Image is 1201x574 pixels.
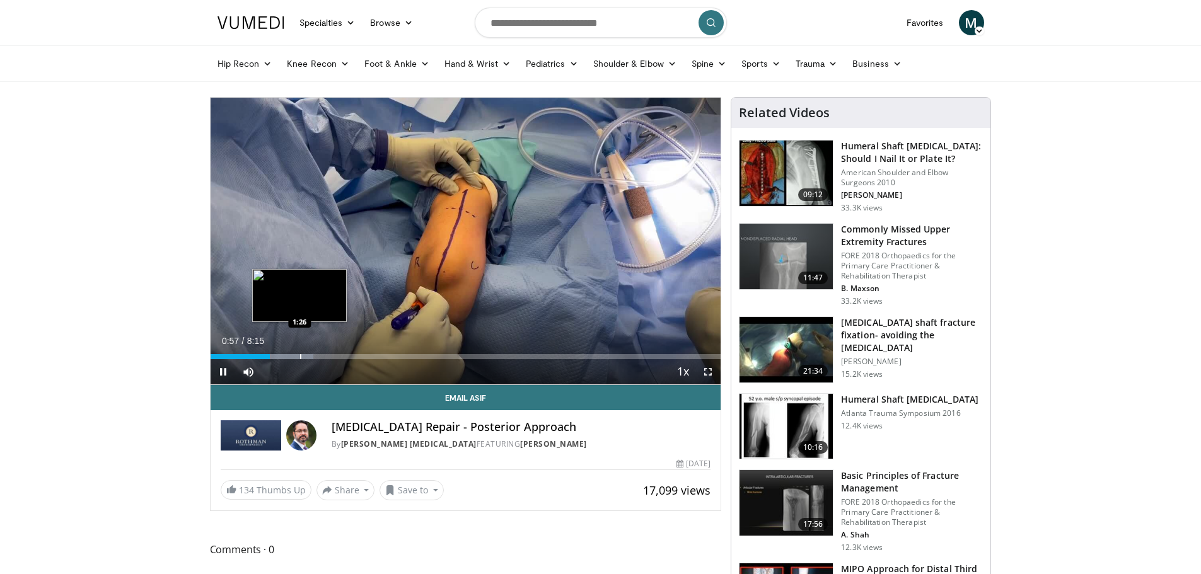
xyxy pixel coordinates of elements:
a: 17:56 Basic Principles of Fracture Management FORE 2018 Orthopaedics for the Primary Care Practit... [739,469,983,553]
p: FORE 2018 Orthopaedics for the Primary Care Practitioner & Rehabilitation Therapist [841,251,983,281]
input: Search topics, interventions [475,8,727,38]
span: 21:34 [798,365,828,377]
span: 11:47 [798,272,828,284]
h3: Commonly Missed Upper Extremity Fractures [841,223,983,248]
img: image.jpeg [252,269,347,322]
h4: [MEDICAL_DATA] Repair - Posterior Approach [332,420,711,434]
a: Knee Recon [279,51,357,76]
button: Share [316,480,375,500]
p: 33.2K views [841,296,883,306]
h3: Basic Principles of Fracture Management [841,469,983,495]
a: Business [845,51,909,76]
a: Pediatrics [518,51,586,76]
a: 10:16 Humeral Shaft [MEDICAL_DATA] Atlanta Trauma Symposium 2016 12.4K views [739,393,983,460]
a: Trauma [788,51,845,76]
p: [PERSON_NAME] [841,357,983,367]
button: Save to [380,480,444,500]
button: Playback Rate [670,359,695,384]
span: / [242,336,245,346]
div: By FEATURING [332,439,711,450]
a: 134 Thumbs Up [221,480,311,500]
p: 12.4K views [841,421,883,431]
p: 33.3K views [841,203,883,213]
span: 17,099 views [643,483,711,498]
a: Hip Recon [210,51,280,76]
a: Hand & Wrist [437,51,518,76]
p: B. Maxson [841,284,983,294]
img: 07b752e8-97b8-4335-b758-0a065a348e4e.150x105_q85_crop-smart_upscale.jpg [740,394,833,459]
img: 242296_0001_1.png.150x105_q85_crop-smart_upscale.jpg [740,317,833,382]
video-js: Video Player [211,98,721,385]
div: [DATE] [676,458,711,469]
span: 10:16 [798,441,828,454]
a: M [959,10,984,35]
a: Foot & Ankle [357,51,437,76]
span: 0:57 [222,336,239,346]
img: sot_1.png.150x105_q85_crop-smart_upscale.jpg [740,141,833,206]
button: Mute [236,359,261,384]
a: Shoulder & Elbow [586,51,684,76]
a: [PERSON_NAME] [520,439,587,449]
img: VuMedi Logo [218,16,284,29]
p: FORE 2018 Orthopaedics for the Primary Care Practitioner & Rehabilitation Therapist [841,497,983,527]
span: 8:15 [247,336,264,346]
p: A. Shah [841,530,983,540]
h3: [MEDICAL_DATA] shaft fracture fixation- avoiding the [MEDICAL_DATA] [841,316,983,354]
a: Specialties [292,10,363,35]
div: Progress Bar [211,354,721,359]
a: 11:47 Commonly Missed Upper Extremity Fractures FORE 2018 Orthopaedics for the Primary Care Pract... [739,223,983,306]
h3: Humeral Shaft [MEDICAL_DATA] [841,393,978,406]
button: Fullscreen [695,359,721,384]
span: Comments 0 [210,541,722,558]
a: 21:34 [MEDICAL_DATA] shaft fracture fixation- avoiding the [MEDICAL_DATA] [PERSON_NAME] 15.2K views [739,316,983,383]
h3: Humeral Shaft [MEDICAL_DATA]: Should I Nail It or Plate It? [841,140,983,165]
a: Email Asif [211,385,721,410]
img: b2c65235-e098-4cd2-ab0f-914df5e3e270.150x105_q85_crop-smart_upscale.jpg [740,224,833,289]
h4: Related Videos [739,105,830,120]
button: Pause [211,359,236,384]
a: [PERSON_NAME] [MEDICAL_DATA] [341,439,477,449]
span: 09:12 [798,188,828,201]
p: [PERSON_NAME] [841,190,983,200]
p: 15.2K views [841,369,883,379]
a: 09:12 Humeral Shaft [MEDICAL_DATA]: Should I Nail It or Plate It? American Shoulder and Elbow Sur... [739,140,983,213]
span: 134 [239,484,254,496]
p: Atlanta Trauma Symposium 2016 [841,408,978,418]
span: 17:56 [798,518,828,531]
a: Spine [684,51,734,76]
img: Rothman Hand Surgery [221,420,281,451]
a: Sports [734,51,788,76]
p: 12.3K views [841,542,883,553]
p: American Shoulder and Elbow Surgeons 2010 [841,168,983,188]
a: Browse [363,10,421,35]
img: Avatar [286,420,316,451]
img: bc1996f8-a33c-46db-95f7-836c2427973f.150x105_q85_crop-smart_upscale.jpg [740,470,833,536]
a: Favorites [899,10,951,35]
